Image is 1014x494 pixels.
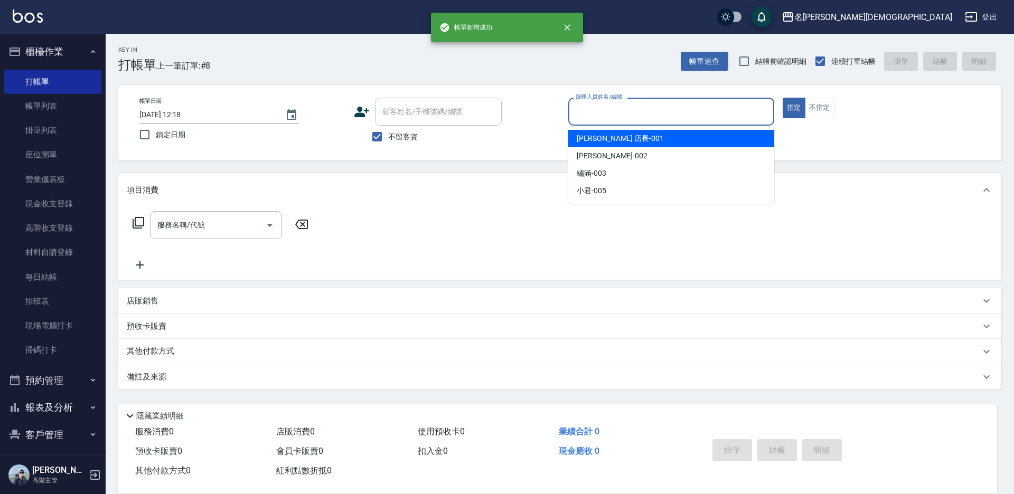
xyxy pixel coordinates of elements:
p: 項目消費 [127,185,158,196]
div: 名[PERSON_NAME][DEMOGRAPHIC_DATA] [794,11,952,24]
div: 店販銷售 [118,288,1001,313]
p: 隱藏業績明細 [136,411,184,422]
a: 掛單列表 [4,118,101,142]
button: 指定 [783,98,805,118]
button: Choose date, selected date is 2025-10-05 [279,102,304,128]
button: save [751,6,772,27]
a: 現金收支登錄 [4,192,101,216]
button: 預約管理 [4,367,101,394]
span: 鎖定日期 [156,129,185,140]
span: [PERSON_NAME] 店長 -001 [577,133,664,144]
a: 營業儀表板 [4,167,101,192]
label: 帳單日期 [139,97,162,105]
span: 其他付款方式 0 [135,465,191,476]
span: 連續打單結帳 [831,56,876,67]
button: 櫃檯作業 [4,38,101,65]
span: 上一筆訂單:#8 [156,59,211,72]
img: Logo [13,9,43,23]
span: 預收卡販賣 0 [135,446,182,456]
span: 會員卡販賣 0 [276,446,323,456]
span: 店販消費 0 [276,426,315,436]
div: 備註及來源 [118,364,1001,389]
label: 服務人員姓名/編號 [576,93,622,101]
span: 小君 -005 [577,185,606,196]
input: YYYY/MM/DD hh:mm [139,106,275,123]
span: 業績合計 0 [559,426,599,436]
h2: Key In [118,46,156,53]
span: 扣入金 0 [418,446,448,456]
span: 結帳前確認明細 [755,56,807,67]
a: 帳單列表 [4,94,101,118]
button: 名[PERSON_NAME][DEMOGRAPHIC_DATA] [777,6,956,28]
p: 預收卡販賣 [127,321,166,332]
button: 不指定 [805,98,834,118]
button: 客戶管理 [4,421,101,449]
a: 排班表 [4,289,101,313]
button: 帳單速查 [681,52,728,71]
button: 報表及分析 [4,394,101,421]
span: 不留客資 [388,131,418,142]
a: 現場電腦打卡 [4,313,101,338]
button: Open [261,217,278,234]
button: close [556,16,579,39]
p: 備註及來源 [127,372,166,383]
a: 座位開單 [4,142,101,167]
a: 材料自購登錄 [4,240,101,264]
div: 其他付款方式 [118,339,1001,364]
p: 店販銷售 [127,296,158,307]
h3: 打帳單 [118,58,156,72]
span: 現金應收 0 [559,446,599,456]
button: 員工及薪資 [4,448,101,476]
span: 繡涵 -003 [577,168,606,179]
img: Person [8,464,30,486]
a: 打帳單 [4,70,101,94]
span: 服務消費 0 [135,426,174,436]
div: 預收卡販賣 [118,313,1001,339]
a: 高階收支登錄 [4,216,101,240]
button: 登出 [961,7,1001,27]
a: 掃碼打卡 [4,338,101,362]
a: 每日結帳 [4,265,101,289]
p: 其他付款方式 [127,346,180,357]
p: 高階主管 [32,476,86,485]
span: [PERSON_NAME] -002 [577,150,647,161]
div: 項目消費 [118,173,1001,207]
span: 使用預收卡 0 [418,426,465,436]
h5: [PERSON_NAME] [32,465,86,476]
span: 帳單新增成功 [439,22,492,33]
span: 紅利點數折抵 0 [276,465,332,476]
